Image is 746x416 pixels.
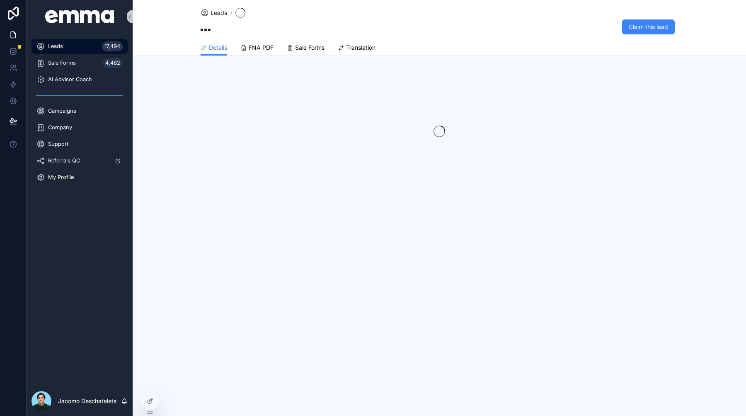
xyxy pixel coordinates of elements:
img: App logo [45,10,114,23]
span: Claim this lead [629,23,668,31]
a: My Profile [31,170,128,185]
span: Campaigns [48,108,76,114]
span: Sale Forms [48,60,76,66]
a: Referrals QC [31,153,128,168]
span: Support [48,141,68,148]
a: Leads17,494 [31,39,128,54]
a: Campaigns [31,104,128,119]
a: Support [31,137,128,152]
span: Leads [48,43,63,50]
a: Sale Forms [287,40,325,57]
span: Details [209,44,227,52]
div: 17,494 [102,41,123,51]
a: Translation [338,40,375,57]
span: AI Advisor Coach [48,76,92,83]
span: FNA PDF [249,44,274,52]
div: scrollable content [27,33,133,196]
button: Claim this lead [622,19,675,34]
span: Referrals QC [48,157,80,164]
span: Translation [346,44,375,52]
a: Company [31,120,128,135]
a: Details [201,40,227,56]
a: FNA PDF [240,40,274,57]
span: Leads [211,9,227,17]
div: 4,482 [103,58,123,68]
span: Company [48,124,72,131]
a: Sale Forms4,482 [31,56,128,70]
a: Leads [201,9,227,17]
span: Sale Forms [295,44,325,52]
a: AI Advisor Coach [31,72,128,87]
p: Jacomo Deschatelets [58,397,116,405]
span: My Profile [48,174,74,181]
